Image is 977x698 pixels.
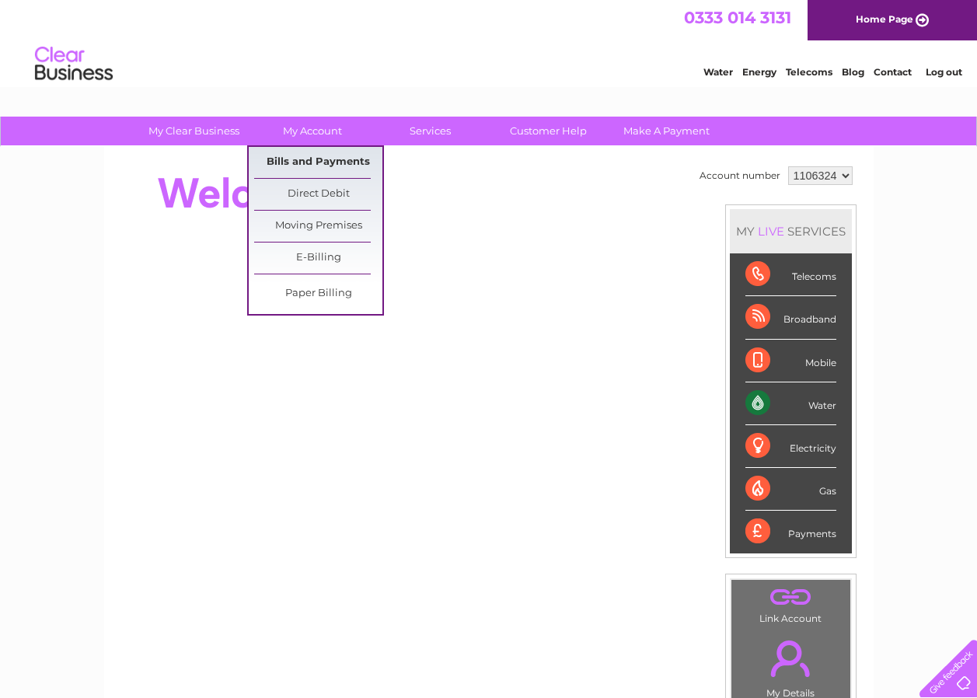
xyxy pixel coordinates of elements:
div: Telecoms [745,253,836,296]
td: Link Account [731,579,851,628]
a: My Clear Business [130,117,258,145]
a: Make A Payment [602,117,731,145]
a: Paper Billing [254,278,382,309]
a: Contact [874,66,912,78]
div: Clear Business is a trading name of Verastar Limited (registered in [GEOGRAPHIC_DATA] No. 3667643... [122,9,857,75]
a: 0333 014 3131 [684,8,791,27]
a: Bills and Payments [254,147,382,178]
a: Log out [926,66,962,78]
a: My Account [248,117,376,145]
div: Water [745,382,836,425]
td: Account number [696,162,784,189]
div: Payments [745,511,836,553]
a: Energy [742,66,776,78]
img: logo.png [34,40,113,88]
a: Water [703,66,733,78]
a: Moving Premises [254,211,382,242]
div: Broadband [745,296,836,339]
a: Services [366,117,494,145]
a: . [735,584,846,611]
a: E-Billing [254,243,382,274]
a: Direct Debit [254,179,382,210]
div: MY SERVICES [730,209,852,253]
div: Mobile [745,340,836,382]
div: Gas [745,468,836,511]
div: Electricity [745,425,836,468]
div: LIVE [755,224,787,239]
a: . [735,631,846,686]
a: Blog [842,66,864,78]
a: Telecoms [786,66,832,78]
a: Customer Help [484,117,612,145]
